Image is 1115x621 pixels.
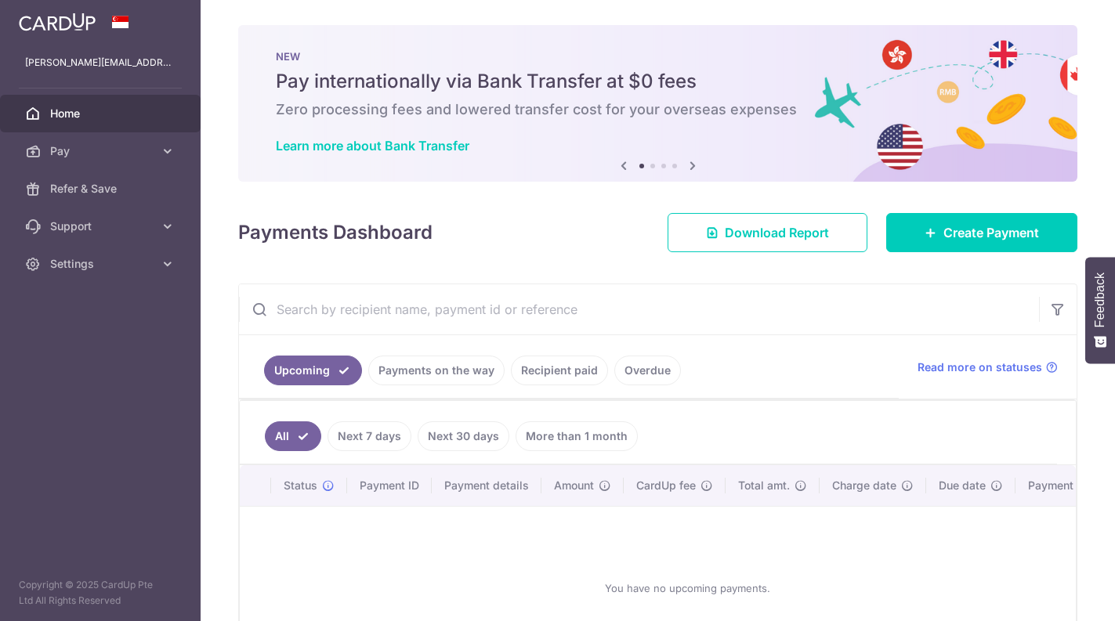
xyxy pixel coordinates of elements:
a: Learn more about Bank Transfer [276,138,469,153]
span: Refer & Save [50,181,154,197]
a: More than 1 month [516,421,638,451]
input: Search by recipient name, payment id or reference [239,284,1039,334]
span: Feedback [1093,273,1107,327]
p: [PERSON_NAME][EMAIL_ADDRESS][DOMAIN_NAME] [25,55,176,70]
a: Read more on statuses [918,359,1058,375]
button: Feedback - Show survey [1085,257,1115,363]
span: Create Payment [943,223,1039,242]
span: Charge date [832,478,896,493]
a: Download Report [668,213,867,252]
a: Overdue [614,356,681,385]
th: Payment ID [347,465,432,506]
h5: Pay internationally via Bank Transfer at $0 fees [276,69,1040,94]
a: All [265,421,321,451]
a: Upcoming [264,356,362,385]
th: Payment details [432,465,541,506]
a: Recipient paid [511,356,608,385]
a: Payments on the way [368,356,505,385]
span: Settings [50,256,154,272]
a: Create Payment [886,213,1077,252]
span: Amount [554,478,594,493]
p: NEW [276,50,1040,63]
span: Pay [50,143,154,159]
img: CardUp [19,13,96,31]
span: Support [50,218,154,234]
span: Download Report [725,223,829,242]
span: Home [50,106,154,121]
span: Read more on statuses [918,359,1042,375]
img: Bank transfer banner [238,25,1077,182]
a: Next 7 days [328,421,411,451]
a: Next 30 days [418,421,509,451]
h4: Payments Dashboard [238,218,433,247]
span: Total amt. [738,478,790,493]
span: Status [284,478,317,493]
span: CardUp fee [636,478,696,493]
h6: Zero processing fees and lowered transfer cost for your overseas expenses [276,100,1040,119]
span: Due date [939,478,986,493]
